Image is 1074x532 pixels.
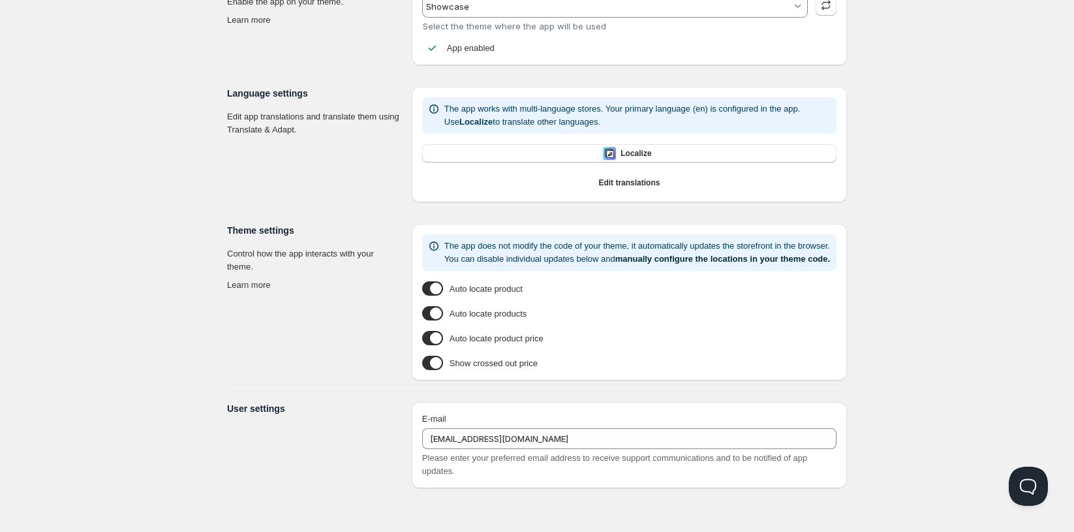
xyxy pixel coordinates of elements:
h3: Theme settings [227,224,401,237]
p: Control how the app interacts with your theme. [227,247,401,274]
span: Localize [621,148,651,159]
a: Learn more [227,280,270,290]
span: Please enter your preferred email address to receive support communications and to be notified of... [422,453,807,476]
iframe: Help Scout Beacon - Open [1009,467,1048,506]
p: The app does not modify the code of your theme, it automatically updates the storefront in the br... [444,240,831,266]
span: Edit translations [598,178,660,188]
h3: User settings [227,402,401,415]
img: Localize [603,147,616,160]
a: Learn more [227,15,270,25]
span: E-mail [422,414,446,424]
p: App enabled [447,42,495,55]
span: Auto locate products [450,307,527,321]
b: Localize [459,117,493,127]
h3: Language settings [227,87,401,100]
span: Auto locate product price [450,332,544,345]
p: The app works with multi-language stores. Your primary language (en) is configured in the app. Us... [444,102,801,129]
a: manually configure the locations in your theme code. [615,254,830,264]
span: Auto locate product [450,283,523,296]
span: Show crossed out price [450,357,538,370]
button: Edit translations [422,174,836,192]
div: Select the theme where the app will be used [423,21,808,31]
p: Edit app translations and translate them using Translate & Adapt. [227,110,401,136]
button: LocalizeLocalize [422,144,836,163]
